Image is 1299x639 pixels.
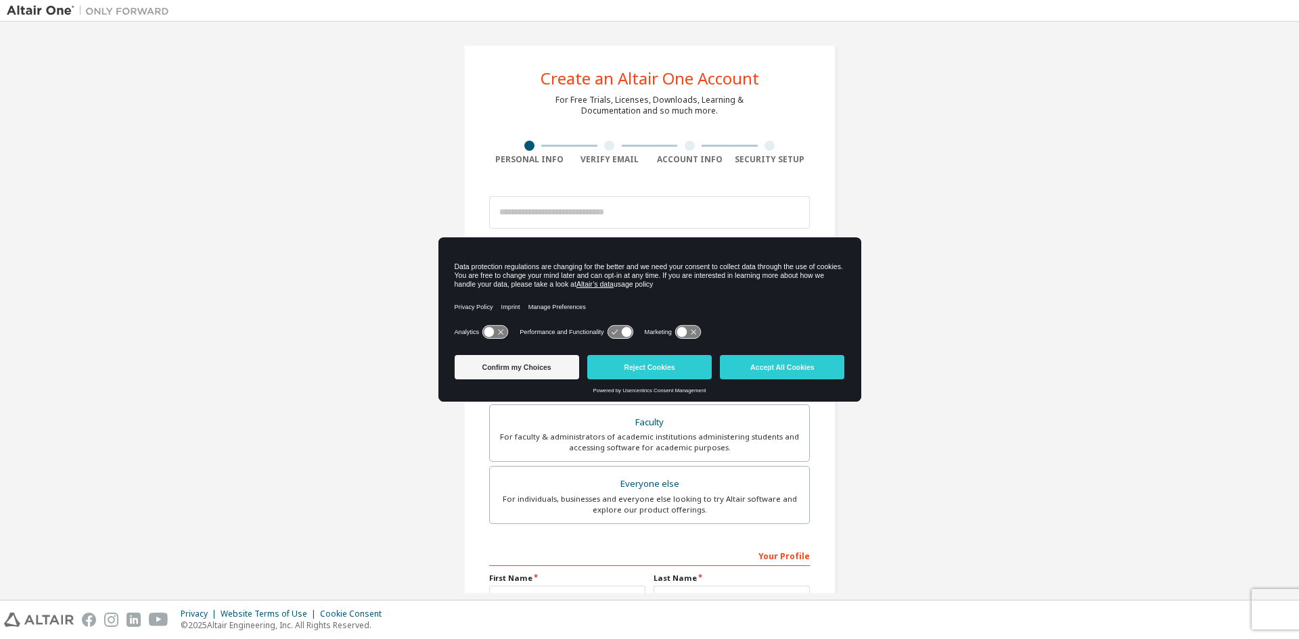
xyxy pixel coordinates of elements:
img: linkedin.svg [127,613,141,627]
label: First Name [489,573,645,584]
img: facebook.svg [82,613,96,627]
div: Your Profile [489,544,810,566]
label: Last Name [654,573,810,584]
div: Faculty [498,413,801,432]
img: youtube.svg [149,613,168,627]
div: Account Info [649,154,730,165]
div: Cookie Consent [320,609,390,619]
div: For Free Trials, Licenses, Downloads, Learning & Documentation and so much more. [555,95,744,116]
div: For individuals, businesses and everyone else looking to try Altair software and explore our prod... [498,494,801,515]
p: © 2025 Altair Engineering, Inc. All Rights Reserved. [181,619,390,631]
div: Personal Info [489,154,570,165]
div: Verify Email [570,154,650,165]
img: instagram.svg [104,613,118,627]
div: Create an Altair One Account [541,70,759,87]
img: Altair One [7,4,176,18]
div: Website Terms of Use [221,609,320,619]
div: Security Setup [730,154,811,165]
div: For faculty & administrators of academic institutions administering students and accessing softwa... [498,431,801,453]
div: Everyone else [498,475,801,494]
div: Privacy [181,609,221,619]
img: altair_logo.svg [4,613,74,627]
